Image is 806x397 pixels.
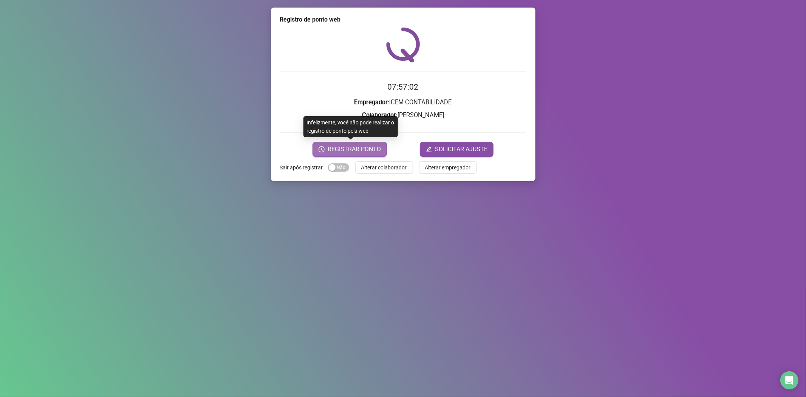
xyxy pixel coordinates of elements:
[319,146,325,152] span: clock-circle
[361,163,407,172] span: Alterar colaborador
[362,112,396,119] strong: Colaborador
[419,161,477,174] button: Alterar empregador
[280,15,526,24] div: Registro de ponto web
[280,98,526,107] h3: : ICEM CONTABILIDADE
[386,27,420,62] img: QRPoint
[280,110,526,120] h3: : [PERSON_NAME]
[355,161,413,174] button: Alterar colaborador
[435,145,487,154] span: SOLICITAR AJUSTE
[280,161,328,174] label: Sair após registrar
[425,163,471,172] span: Alterar empregador
[780,371,798,389] div: Open Intercom Messenger
[388,82,419,91] time: 07:57:02
[426,146,432,152] span: edit
[312,142,387,157] button: REGISTRAR PONTO
[328,145,381,154] span: REGISTRAR PONTO
[420,142,494,157] button: editSOLICITAR AJUSTE
[303,116,398,137] div: Infelizmente, você não pode realizar o registro de ponto pela web
[354,99,388,106] strong: Empregador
